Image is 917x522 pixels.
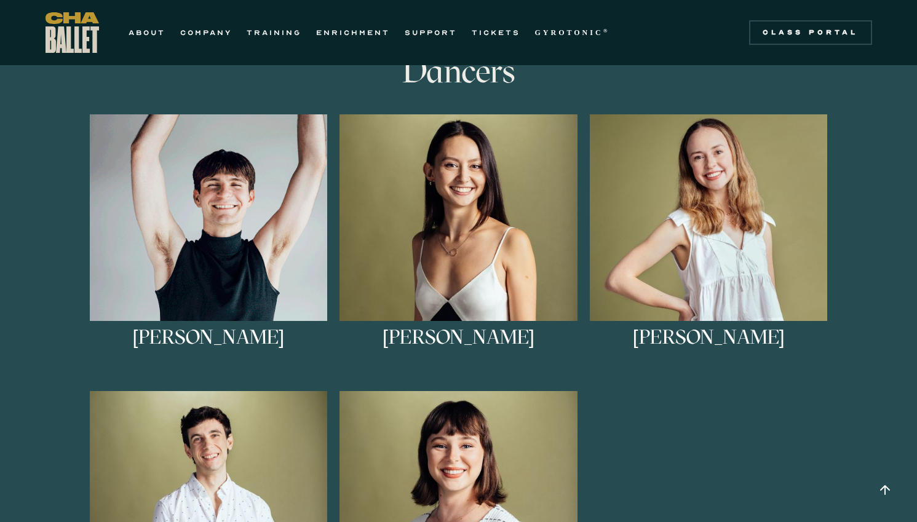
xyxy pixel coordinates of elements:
[472,25,520,40] a: TICKETS
[603,28,610,34] sup: ®
[535,28,603,37] strong: GYROTONIC
[259,53,659,90] h3: Dancers
[749,20,872,45] a: Class Portal
[590,114,828,373] a: [PERSON_NAME]
[633,327,785,368] h3: [PERSON_NAME]
[46,12,99,53] a: home
[339,114,578,373] a: [PERSON_NAME]
[90,114,328,373] a: [PERSON_NAME]
[316,25,390,40] a: ENRICHMENT
[535,25,610,40] a: GYROTONIC®
[129,25,165,40] a: ABOUT
[405,25,457,40] a: SUPPORT
[132,327,284,368] h3: [PERSON_NAME]
[383,327,534,368] h3: [PERSON_NAME]
[756,28,865,38] div: Class Portal
[247,25,301,40] a: TRAINING
[180,25,232,40] a: COMPANY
